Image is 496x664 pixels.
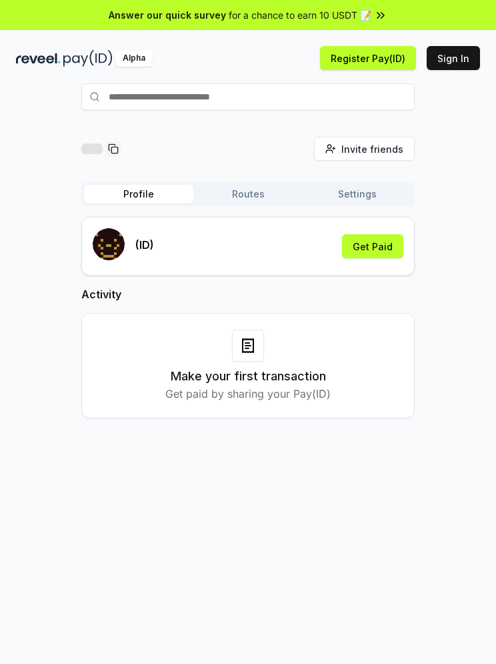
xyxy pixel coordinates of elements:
[427,46,480,70] button: Sign In
[342,234,403,258] button: Get Paid
[63,50,113,67] img: pay_id
[303,185,412,204] button: Settings
[16,50,61,67] img: reveel_dark
[229,8,371,22] span: for a chance to earn 10 USDT 📝
[341,142,403,156] span: Invite friends
[320,46,416,70] button: Register Pay(ID)
[84,185,193,204] button: Profile
[81,286,415,302] h2: Activity
[115,50,153,67] div: Alpha
[193,185,303,204] button: Routes
[135,237,154,253] p: (ID)
[314,137,415,161] button: Invite friends
[109,8,226,22] span: Answer our quick survey
[171,367,326,386] h3: Make your first transaction
[165,386,331,402] p: Get paid by sharing your Pay(ID)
